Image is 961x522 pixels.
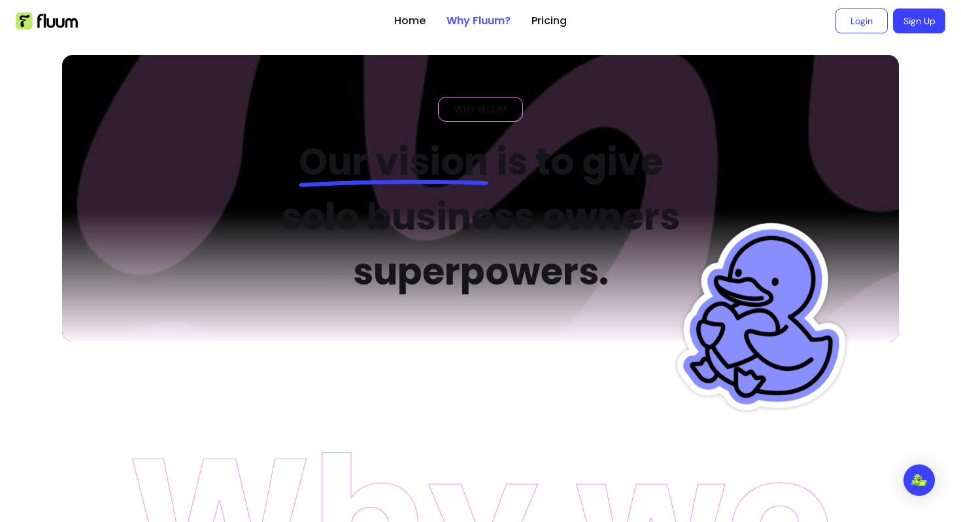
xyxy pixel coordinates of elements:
span: Our vision [299,136,488,188]
span: WHY FLUUM [449,103,512,116]
a: Why Fluum? [447,13,511,29]
img: Fluum Logo [16,12,78,29]
a: Home [394,13,426,29]
h2: is to give solo business owners superpowers. [260,135,702,300]
a: Pricing [531,13,567,29]
a: Login [835,9,888,33]
a: Sign Up [893,9,945,33]
img: Fluum Duck sticker [666,190,871,447]
div: Open Intercom Messenger [903,464,935,496]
